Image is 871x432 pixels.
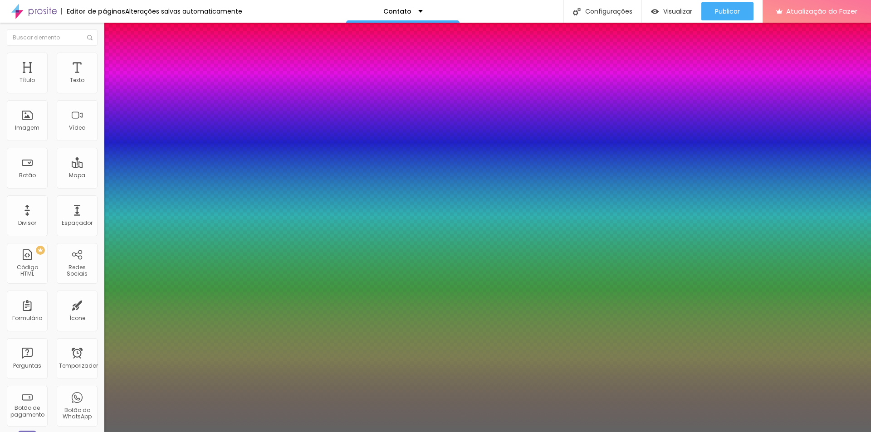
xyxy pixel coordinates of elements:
font: Atualização do Fazer [786,6,857,16]
button: Publicar [701,2,754,20]
font: Espaçador [62,219,93,227]
font: Vídeo [69,124,85,131]
font: Visualizar [663,7,692,16]
font: Divisor [18,219,36,227]
div: Alterações salvas automaticamente [125,8,242,15]
font: Imagem [15,124,39,131]
font: Configurações [585,7,632,16]
input: Buscar elemento [7,29,98,46]
font: Temporizador [59,362,98,369]
font: Ícone [69,314,85,322]
font: Editor de páginas [67,7,125,16]
font: Botão do WhatsApp [63,406,92,420]
font: Redes Sociais [67,263,88,277]
font: Perguntas [13,362,41,369]
img: Ícone [87,35,93,40]
button: Visualizar [642,2,701,20]
img: Ícone [573,8,581,15]
font: Código HTML [17,263,38,277]
font: Publicar [715,7,740,16]
font: Botão [19,171,36,179]
font: Título [20,76,35,84]
font: Formulário [12,314,42,322]
font: Mapa [69,171,85,179]
font: Texto [70,76,84,84]
img: view-1.svg [651,8,659,15]
font: Botão de pagamento [10,404,44,418]
font: Contato [383,7,411,16]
